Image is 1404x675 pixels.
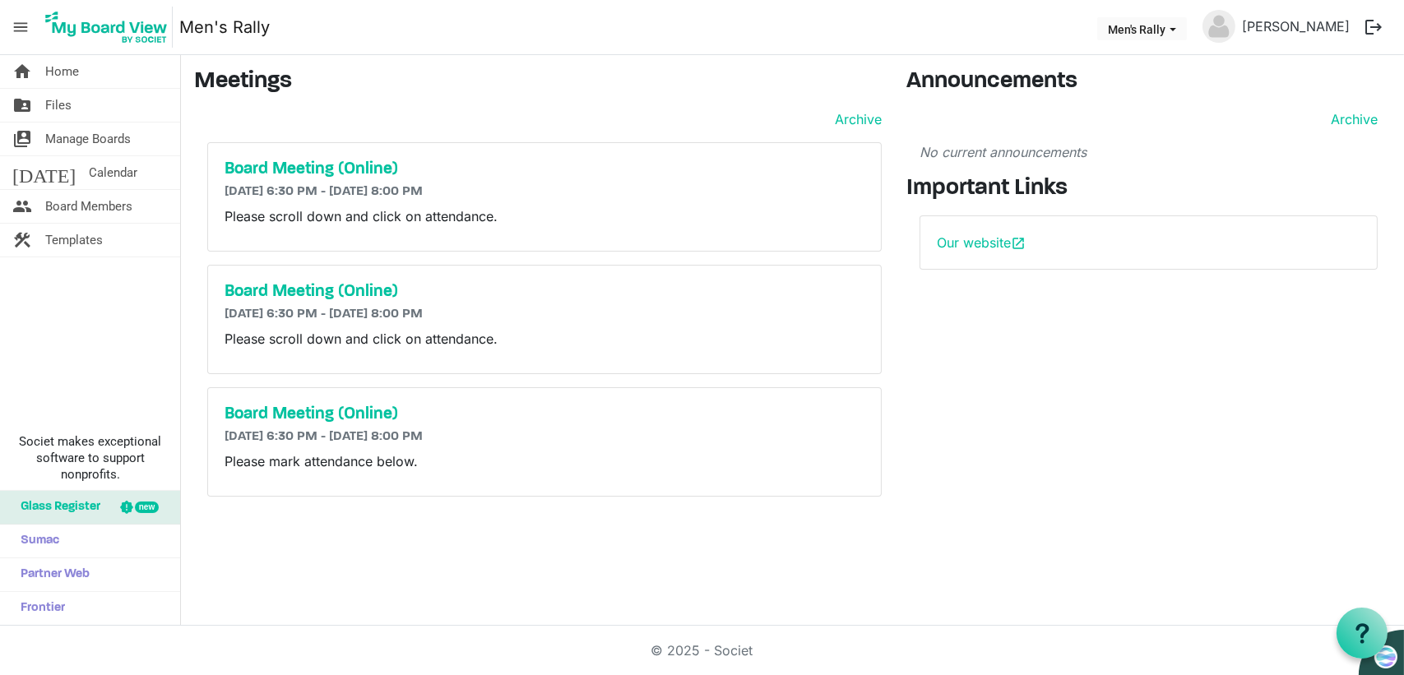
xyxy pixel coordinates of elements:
h6: [DATE] 6:30 PM - [DATE] 8:00 PM [225,184,864,200]
span: people [12,190,32,223]
a: [PERSON_NAME] [1235,10,1356,43]
a: Our websiteopen_in_new [937,234,1026,251]
span: Glass Register [12,491,100,524]
p: Please scroll down and click on attendance. [225,329,864,349]
span: open_in_new [1011,236,1026,251]
span: construction [12,224,32,257]
span: Frontier [12,592,65,625]
span: switch_account [12,123,32,155]
a: © 2025 - Societ [651,642,753,659]
a: Archive [828,109,882,129]
a: Board Meeting (Online) [225,405,864,424]
span: Sumac [12,525,59,557]
span: [DATE] [12,156,76,189]
h6: [DATE] 6:30 PM - [DATE] 8:00 PM [225,429,864,445]
button: Men's Rally dropdownbutton [1097,17,1187,40]
span: Manage Boards [45,123,131,155]
a: Men's Rally [179,11,270,44]
span: Calendar [89,156,137,189]
span: menu [5,12,36,43]
a: My Board View Logo [40,7,179,48]
p: Please mark attendance below. [225,451,864,471]
h3: Important Links [906,175,1391,203]
span: Templates [45,224,103,257]
a: Board Meeting (Online) [225,160,864,179]
span: Partner Web [12,558,90,591]
span: Societ makes exceptional software to support nonprofits. [7,433,173,483]
img: My Board View Logo [40,7,173,48]
p: Please scroll down and click on attendance. [225,206,864,226]
a: Archive [1324,109,1378,129]
span: Files [45,89,72,122]
span: Home [45,55,79,88]
button: logout [1356,10,1391,44]
h3: Meetings [194,68,882,96]
span: folder_shared [12,89,32,122]
img: no-profile-picture.svg [1202,10,1235,43]
p: No current announcements [920,142,1378,162]
div: new [135,502,159,513]
a: Board Meeting (Online) [225,282,864,302]
span: Board Members [45,190,132,223]
h6: [DATE] 6:30 PM - [DATE] 8:00 PM [225,307,864,322]
h3: Announcements [906,68,1391,96]
span: home [12,55,32,88]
